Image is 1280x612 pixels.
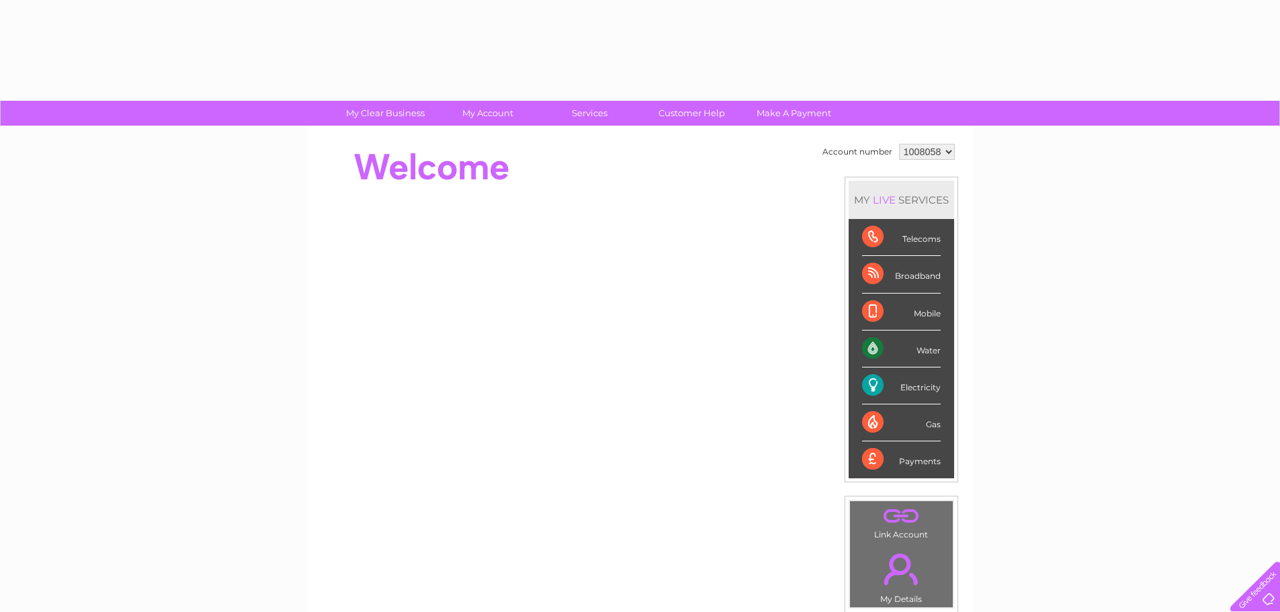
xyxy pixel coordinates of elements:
div: Telecoms [862,219,941,256]
a: My Clear Business [330,101,441,126]
a: . [853,545,949,593]
div: MY SERVICES [849,181,954,219]
a: . [853,505,949,528]
div: Broadband [862,256,941,293]
a: My Account [432,101,543,126]
a: Services [534,101,645,126]
div: Gas [862,404,941,441]
div: Electricity [862,367,941,404]
td: My Details [849,542,953,608]
td: Link Account [849,500,953,543]
div: Payments [862,441,941,478]
div: Water [862,331,941,367]
div: LIVE [870,193,898,206]
td: Account number [819,140,896,163]
a: Customer Help [636,101,747,126]
div: Mobile [862,294,941,331]
a: Make A Payment [738,101,849,126]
